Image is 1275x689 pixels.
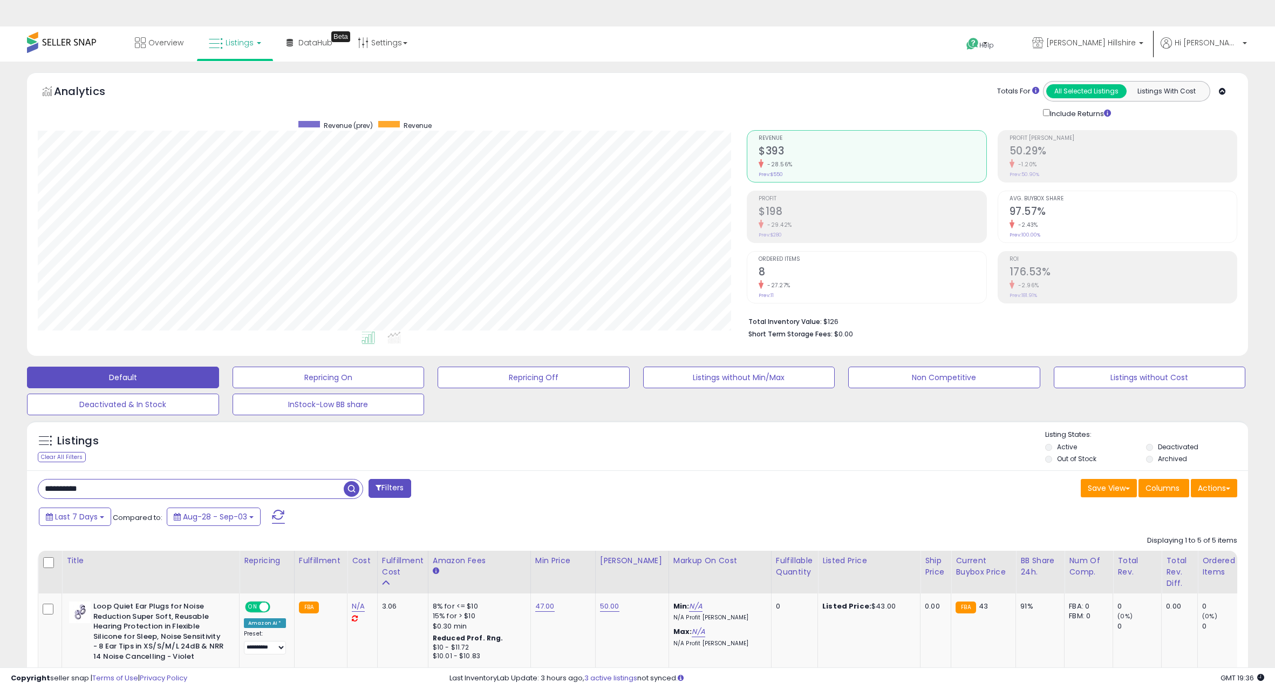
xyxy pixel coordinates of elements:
[535,555,591,566] div: Min Price
[55,511,98,522] span: Last 7 Days
[1014,221,1038,229] small: -2.43%
[69,602,91,623] img: 21oB+30fkTL._SL40_.jpg
[11,673,50,683] strong: Copyright
[748,329,833,339] b: Short Term Storage Fees:
[433,622,522,631] div: $0.30 min
[244,630,286,654] div: Preset:
[1046,84,1127,98] button: All Selected Listings
[1069,555,1108,578] div: Num of Comp.
[1147,536,1237,546] div: Displaying 1 to 5 of 5 items
[1020,602,1056,611] div: 91%
[233,394,425,415] button: InStock-Low BB share
[433,652,522,661] div: $10.01 - $10.83
[404,121,432,130] span: Revenue
[643,367,835,388] button: Listings without Min/Max
[233,367,425,388] button: Repricing On
[1057,454,1096,463] label: Out of Stock
[997,86,1039,97] div: Totals For
[958,29,1015,62] a: Help
[1166,555,1193,589] div: Total Rev. Diff.
[956,602,976,613] small: FBA
[966,37,979,51] i: Get Help
[763,160,793,168] small: -28.56%
[1161,37,1247,62] a: Hi [PERSON_NAME]
[92,673,138,683] a: Terms of Use
[1221,673,1264,683] span: 2025-09-11 19:36 GMT
[1069,602,1104,611] div: FBA: 0
[1014,160,1037,168] small: -1.20%
[979,40,994,50] span: Help
[201,26,269,59] a: Listings
[1202,612,1217,620] small: (0%)
[979,601,988,611] span: 43
[759,232,782,238] small: Prev: $280
[433,566,439,576] small: Amazon Fees.
[433,643,522,652] div: $10 - $11.72
[1117,622,1161,631] div: 0
[759,171,783,178] small: Prev: $550
[1035,107,1124,119] div: Include Returns
[27,394,219,415] button: Deactivated & In Stock
[535,601,555,612] a: 47.00
[1010,145,1237,159] h2: 50.29%
[433,555,526,566] div: Amazon Fees
[382,555,424,578] div: Fulfillment Cost
[673,555,767,566] div: Markup on Cost
[1138,479,1189,497] button: Columns
[759,136,986,141] span: Revenue
[1191,479,1237,497] button: Actions
[776,602,809,611] div: 0
[183,511,247,522] span: Aug-28 - Sep-03
[669,551,771,593] th: The percentage added to the cost of goods (COGS) that forms the calculator for Min & Max prices.
[226,37,254,48] span: Listings
[57,434,99,449] h5: Listings
[167,508,261,526] button: Aug-28 - Sep-03
[1146,483,1179,494] span: Columns
[673,640,763,647] p: N/A Profit [PERSON_NAME]
[113,512,162,523] span: Compared to:
[1158,454,1187,463] label: Archived
[324,121,373,130] span: Revenue (prev)
[822,555,916,566] div: Listed Price
[1010,136,1237,141] span: Profit [PERSON_NAME]
[834,329,853,339] span: $0.00
[331,31,350,42] div: Tooltip anchor
[244,555,290,566] div: Repricing
[350,26,415,59] a: Settings
[1010,232,1040,238] small: Prev: 100.00%
[1010,171,1039,178] small: Prev: 50.90%
[1126,84,1206,98] button: Listings With Cost
[759,145,986,159] h2: $393
[759,292,774,299] small: Prev: 11
[759,205,986,220] h2: $198
[54,84,126,102] h5: Analytics
[763,281,790,289] small: -27.27%
[352,601,365,612] a: N/A
[27,367,219,388] button: Default
[1020,555,1060,578] div: BB Share 24h.
[1010,196,1237,202] span: Avg. Buybox Share
[369,479,411,498] button: Filters
[1117,602,1161,611] div: 0
[433,633,503,643] b: Reduced Prof. Rng.
[382,602,420,611] div: 3.06
[776,555,813,578] div: Fulfillable Quantity
[299,555,343,566] div: Fulfillment
[148,37,183,48] span: Overview
[600,555,664,566] div: [PERSON_NAME]
[1069,611,1104,621] div: FBM: 0
[244,618,286,628] div: Amazon AI *
[246,603,260,612] span: ON
[298,37,332,48] span: DataHub
[11,673,187,684] div: seller snap | |
[1202,555,1242,578] div: Ordered Items
[692,626,705,637] a: N/A
[584,673,637,683] a: 3 active listings
[269,603,286,612] span: OFF
[38,452,86,462] div: Clear All Filters
[956,555,1011,578] div: Current Buybox Price
[1010,266,1237,280] h2: 176.53%
[1158,442,1198,451] label: Deactivated
[673,626,692,637] b: Max:
[140,673,187,683] a: Privacy Policy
